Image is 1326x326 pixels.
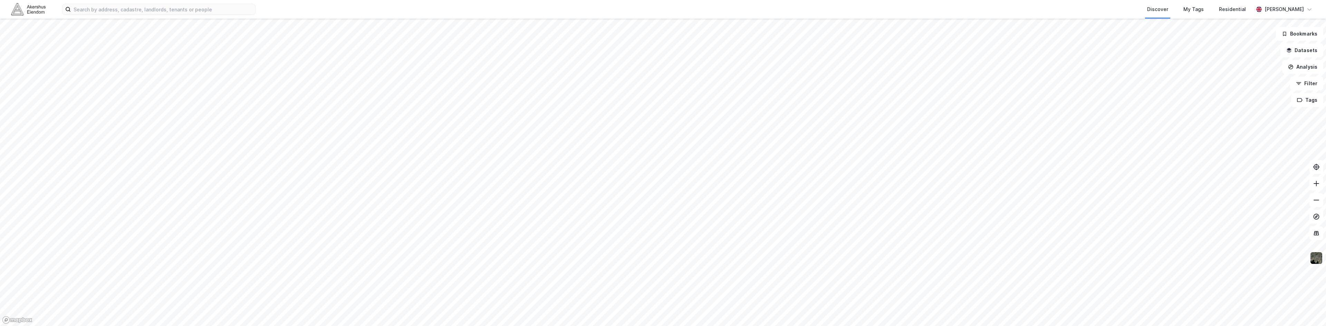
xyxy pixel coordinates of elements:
iframe: Chat Widget [1291,293,1326,326]
img: akershus-eiendom-logo.9091f326c980b4bce74ccdd9f866810c.svg [11,3,46,15]
button: Bookmarks [1276,27,1323,41]
a: Mapbox homepage [2,316,32,324]
input: Search by address, cadastre, landlords, tenants or people [71,4,255,14]
button: Analysis [1282,60,1323,74]
button: Datasets [1280,43,1323,57]
button: Filter [1290,77,1323,90]
button: Tags [1291,93,1323,107]
div: [PERSON_NAME] [1265,5,1304,13]
div: Kontrollprogram for chat [1291,293,1326,326]
div: My Tags [1183,5,1204,13]
div: Discover [1147,5,1168,13]
div: Residential [1219,5,1246,13]
img: 9k= [1310,251,1323,265]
